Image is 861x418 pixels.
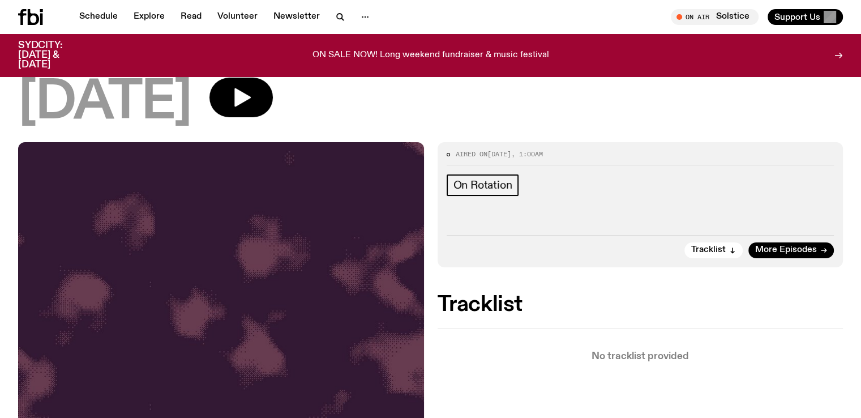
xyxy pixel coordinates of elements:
[267,9,327,25] a: Newsletter
[748,242,834,258] a: More Episodes
[127,9,172,25] a: Explore
[755,246,817,254] span: More Episodes
[453,179,512,191] span: On Rotation
[72,9,125,25] a: Schedule
[438,352,843,361] p: No tracklist provided
[174,9,208,25] a: Read
[511,150,543,159] span: , 1:00am
[456,150,487,159] span: Aired on
[671,9,759,25] button: On AirSolstice
[312,50,549,61] p: ON SALE NOW! Long weekend fundraiser & music festival
[438,295,843,315] h2: Tracklist
[768,9,843,25] button: Support Us
[487,150,511,159] span: [DATE]
[18,78,191,129] span: [DATE]
[691,246,726,254] span: Tracklist
[447,174,519,196] a: On Rotation
[684,242,743,258] button: Tracklist
[18,41,91,70] h3: SYDCITY: [DATE] & [DATE]
[211,9,264,25] a: Volunteer
[774,12,820,22] span: Support Us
